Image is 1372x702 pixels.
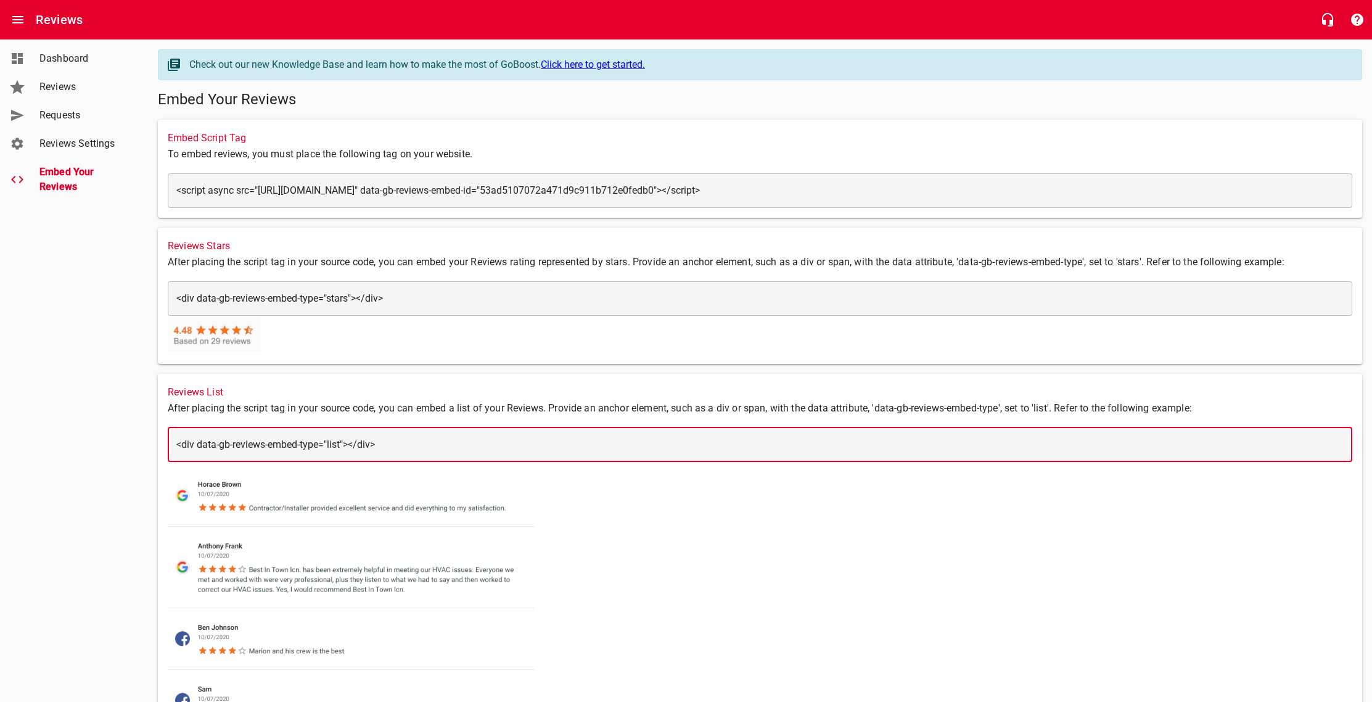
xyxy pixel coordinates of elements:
[36,10,83,30] h6: Reviews
[168,237,1352,255] h6: Reviews Stars
[158,90,1362,110] h5: Embed Your Reviews
[168,401,1352,416] p: After placing the script tag in your source code, you can embed a list of your Reviews. Provide a...
[176,292,1344,304] textarea: <div data-gb-reviews-embed-type="stars"></div>
[168,384,1352,401] h6: Reviews List
[39,136,133,151] span: Reviews Settings
[541,59,645,70] a: Click here to get started.
[176,439,1344,450] textarea: <div data-gb-reviews-embed-type="list"></div>
[176,184,1344,196] textarea: <script async src="[URL][DOMAIN_NAME]" data-gb-reviews-embed-id="53ad5107072a471d9c911b712e0fedb0...
[168,316,260,352] img: stars_example.png
[168,147,1352,162] p: To embed reviews, you must place the following tag on your website.
[1342,5,1372,35] button: Support Portal
[39,80,133,94] span: Reviews
[168,130,1352,147] h6: Embed Script Tag
[39,108,133,123] span: Requests
[3,5,33,35] button: Open drawer
[39,165,133,194] span: Embed Your Reviews
[189,57,1349,72] div: Check out our new Knowledge Base and learn how to make the most of GoBoost.
[39,51,133,66] span: Dashboard
[168,255,1352,270] p: After placing the script tag in your source code, you can embed your Reviews rating represented b...
[1313,5,1342,35] button: Live Chat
